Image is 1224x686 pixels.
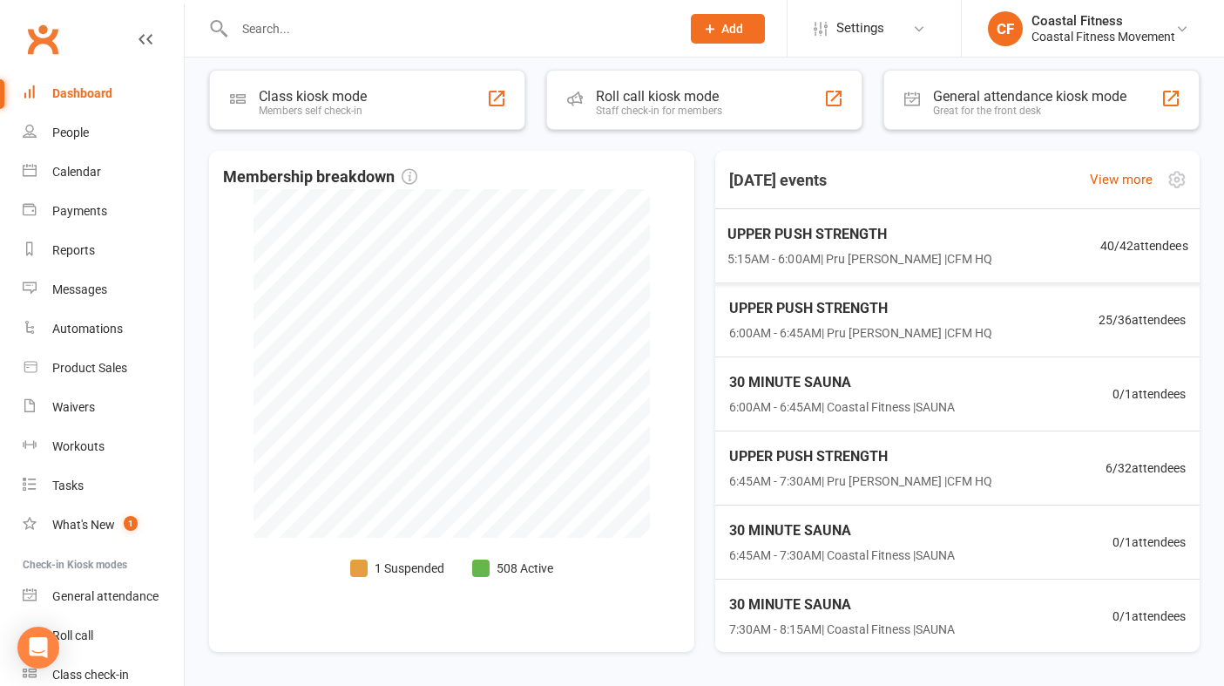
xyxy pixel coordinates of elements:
[52,126,89,139] div: People
[350,559,444,578] li: 1 Suspended
[1099,310,1186,329] span: 25 / 36 attendees
[729,520,955,542] span: 30 MINUTE SAUNA
[1112,384,1186,404] span: 0 / 1 attendees
[729,546,955,565] span: 6:45AM - 7:30AM | Coastal Fitness | SAUNA
[23,388,184,427] a: Waivers
[596,105,722,117] div: Staff check-in for members
[23,270,184,309] a: Messages
[691,14,765,44] button: Add
[23,466,184,506] a: Tasks
[933,88,1126,105] div: General attendance kiosk mode
[729,323,992,343] span: 6:00AM - 6:45AM | Pru [PERSON_NAME] | CFM HQ
[727,223,991,246] span: UPPER PUSH STRENGTH
[727,249,991,269] span: 5:15AM - 6:00AM | Pru [PERSON_NAME] | CFM HQ
[223,165,417,190] span: Membership breakdown
[23,192,184,231] a: Payments
[1112,607,1186,626] span: 0 / 1 attendees
[23,309,184,349] a: Automations
[52,86,112,100] div: Dashboard
[52,282,107,296] div: Messages
[52,204,107,218] div: Payments
[23,74,184,113] a: Dashboard
[259,105,367,117] div: Members self check-in
[1106,458,1186,478] span: 6 / 32 attendees
[729,594,955,616] span: 30 MINUTE SAUNA
[23,231,184,270] a: Reports
[721,22,743,36] span: Add
[23,153,184,192] a: Calendar
[52,628,93,642] div: Roll call
[23,616,184,655] a: Roll call
[23,427,184,466] a: Workouts
[1112,533,1186,552] span: 0 / 1 attendees
[23,577,184,616] a: General attendance kiosk mode
[729,397,955,417] span: 6:00AM - 6:45AM | Coastal Fitness | SAUNA
[52,322,123,336] div: Automations
[933,105,1126,117] div: Great for the front desk
[729,297,992,320] span: UPPER PUSH STRENGTH
[23,506,184,545] a: What's New1
[729,445,992,468] span: UPPER PUSH STRENGTH
[52,439,105,453] div: Workouts
[715,165,841,196] h3: [DATE] events
[259,88,367,105] div: Class kiosk mode
[52,400,95,414] div: Waivers
[52,165,101,179] div: Calendar
[729,371,955,394] span: 30 MINUTE SAUNA
[988,11,1023,46] div: CF
[21,17,64,61] a: Clubworx
[52,589,159,603] div: General attendance
[472,559,553,578] li: 508 Active
[729,472,992,491] span: 6:45AM - 7:30AM | Pru [PERSON_NAME] | CFM HQ
[17,627,59,669] div: Open Intercom Messenger
[52,361,127,375] div: Product Sales
[229,17,668,41] input: Search...
[23,113,184,153] a: People
[52,668,129,682] div: Class check-in
[52,479,84,492] div: Tasks
[52,518,115,532] div: What's New
[124,516,138,531] span: 1
[836,9,884,48] span: Settings
[1099,236,1187,256] span: 40 / 42 attendees
[729,620,955,639] span: 7:30AM - 8:15AM | Coastal Fitness | SAUNA
[596,88,722,105] div: Roll call kiosk mode
[23,349,184,388] a: Product Sales
[1031,13,1175,29] div: Coastal Fitness
[52,243,95,257] div: Reports
[1031,29,1175,44] div: Coastal Fitness Movement
[1090,169,1153,190] a: View more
